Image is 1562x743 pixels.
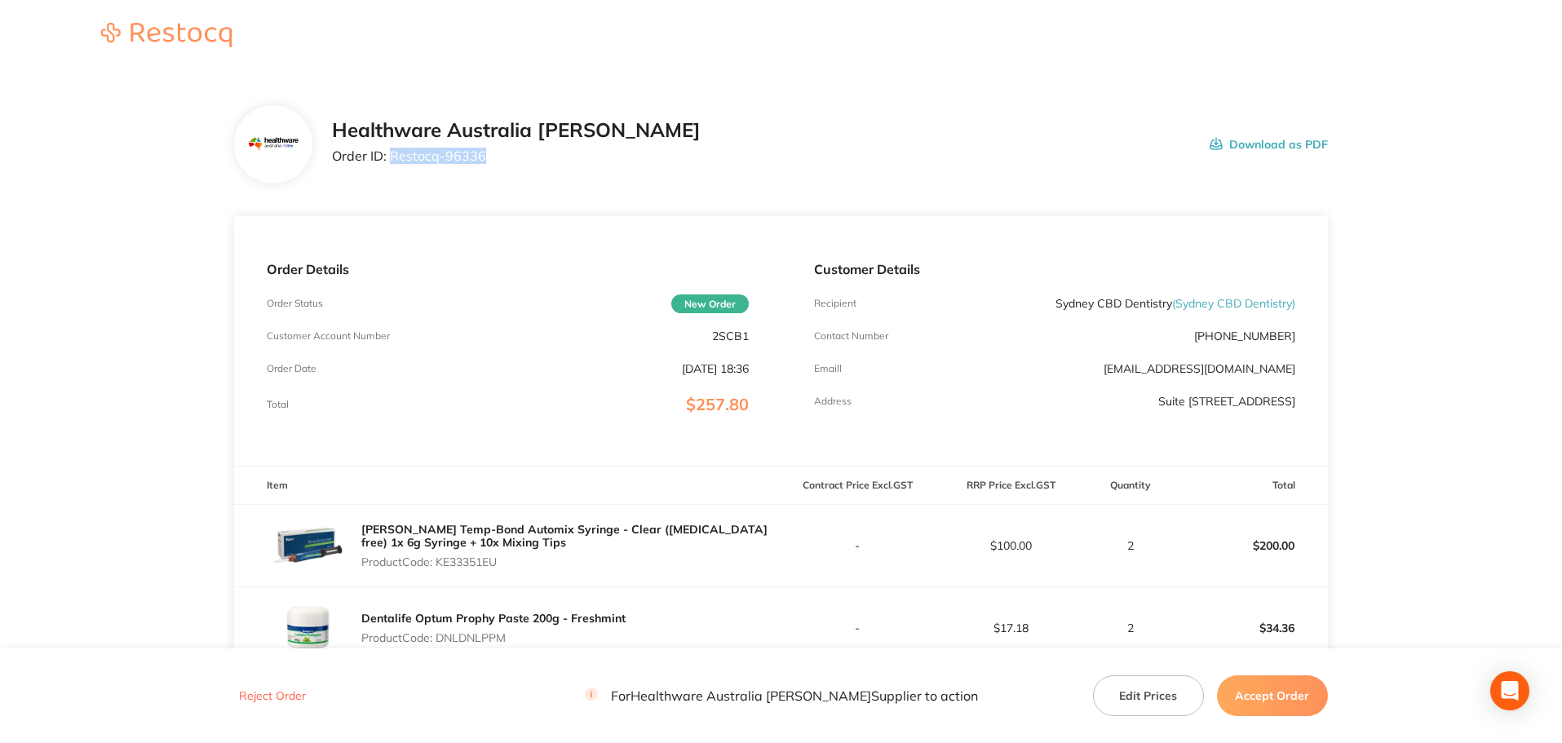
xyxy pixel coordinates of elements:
button: Download as PDF [1210,119,1328,170]
img: MnVobGdmag [267,587,348,669]
p: Customer Details [814,262,1295,276]
p: Recipient [814,298,856,309]
a: Dentalife Optum Prophy Paste 200g - Freshmint [361,611,626,626]
button: Reject Order [234,689,311,704]
img: Mjc2MnhocQ [247,118,300,171]
p: $200.00 [1175,526,1327,565]
p: $34.36 [1175,608,1327,648]
p: 2 [1088,539,1174,552]
p: Address [814,396,852,407]
p: Customer Account Number [267,330,390,342]
span: $257.80 [686,394,749,414]
p: [PHONE_NUMBER] [1194,329,1295,343]
img: YnF3cm1oZA [267,505,348,586]
th: RRP Price Excl. GST [934,467,1087,505]
th: Contract Price Excl. GST [781,467,935,505]
p: Order ID: Restocq- 96336 [332,148,701,163]
p: Emaill [814,363,842,374]
p: Suite [STREET_ADDRESS] [1158,395,1295,408]
p: Order Date [267,363,316,374]
span: ( Sydney CBD Dentistry ) [1172,296,1295,311]
p: $17.18 [935,621,1086,635]
p: Total [267,399,289,410]
button: Edit Prices [1093,675,1204,716]
p: Sydney CBD Dentistry [1055,297,1295,310]
p: [DATE] 18:36 [682,362,749,375]
p: - [782,621,934,635]
a: Restocq logo [85,23,248,50]
p: For Healthware Australia [PERSON_NAME] Supplier to action [585,688,978,704]
p: Order Details [267,262,748,276]
p: Product Code: DNLDNLPPM [361,631,626,644]
p: 2 [1088,621,1174,635]
p: - [782,539,934,552]
img: Restocq logo [85,23,248,47]
p: Order Status [267,298,323,309]
h2: Healthware Australia [PERSON_NAME] [332,119,701,142]
th: Item [234,467,781,505]
p: 2SCB1 [712,329,749,343]
p: Contact Number [814,330,888,342]
th: Total [1175,467,1328,505]
p: $100.00 [935,539,1086,552]
a: [EMAIL_ADDRESS][DOMAIN_NAME] [1104,361,1295,376]
button: Accept Order [1217,675,1328,716]
a: [PERSON_NAME] Temp-Bond Automix Syringe - Clear ([MEDICAL_DATA] free) 1x 6g Syringe + 10x Mixing ... [361,522,768,550]
div: Open Intercom Messenger [1490,671,1529,710]
p: Product Code: KE33351EU [361,555,781,568]
span: New Order [671,294,749,313]
th: Quantity [1087,467,1175,505]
